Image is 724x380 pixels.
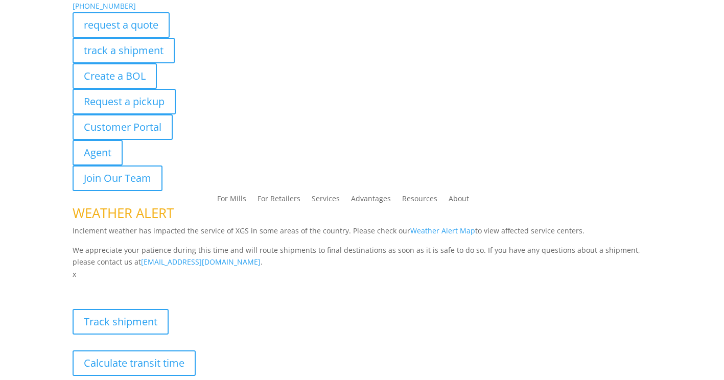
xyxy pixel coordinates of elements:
a: Agent [73,140,123,165]
a: Join Our Team [73,165,162,191]
b: Visibility, transparency, and control for your entire supply chain. [73,282,300,292]
a: Weather Alert Map [410,226,475,235]
span: WEATHER ALERT [73,204,174,222]
a: Advantages [351,195,391,206]
a: Request a pickup [73,89,176,114]
a: [EMAIL_ADDRESS][DOMAIN_NAME] [141,257,261,267]
a: Calculate transit time [73,350,196,376]
a: Resources [402,195,437,206]
a: For Retailers [258,195,300,206]
a: [PHONE_NUMBER] [73,1,136,11]
a: Create a BOL [73,63,157,89]
a: About [449,195,469,206]
p: Inclement weather has impacted the service of XGS in some areas of the country. Please check our ... [73,225,652,244]
p: We appreciate your patience during this time and will route shipments to final destinations as so... [73,244,652,269]
a: Customer Portal [73,114,173,140]
p: x [73,268,652,280]
a: request a quote [73,12,170,38]
a: track a shipment [73,38,175,63]
a: Track shipment [73,309,169,335]
a: For Mills [217,195,246,206]
a: Services [312,195,340,206]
